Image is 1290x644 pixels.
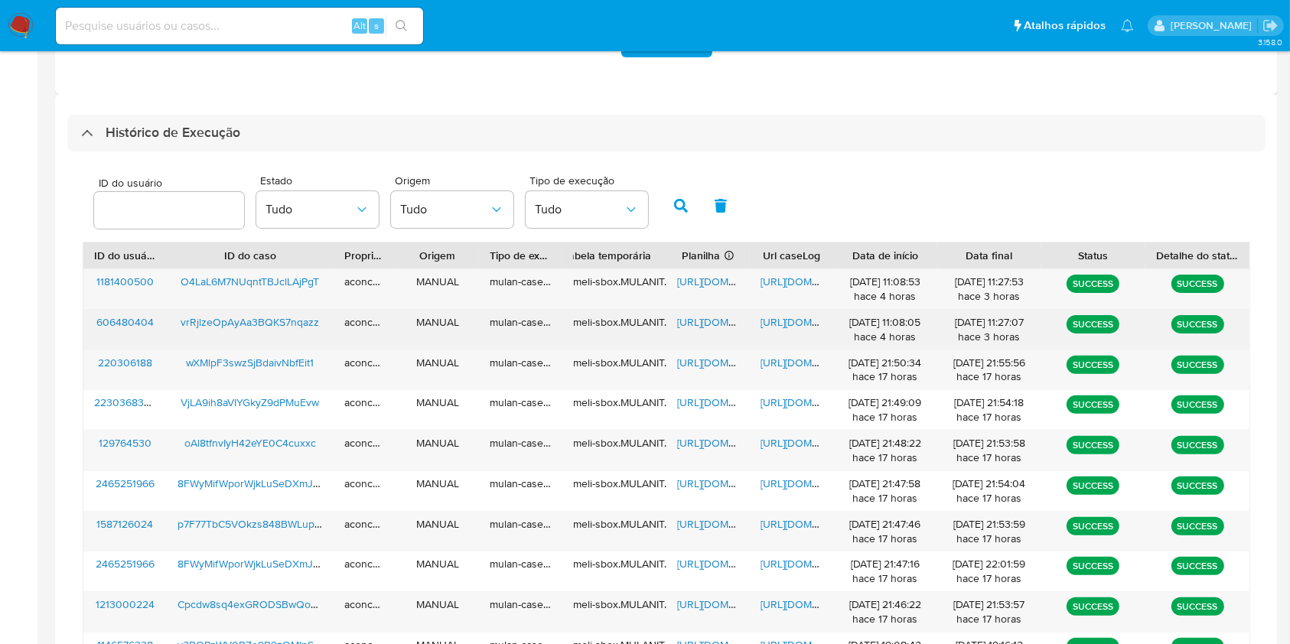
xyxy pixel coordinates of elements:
p: ana.conceicao@mercadolivre.com [1171,18,1257,33]
span: s [374,18,379,33]
span: Alt [353,18,366,33]
a: Notificações [1121,19,1134,32]
button: search-icon [386,15,417,37]
a: Sair [1262,18,1279,34]
input: Pesquise usuários ou casos... [56,16,423,36]
span: 3.158.0 [1258,36,1282,48]
span: Atalhos rápidos [1024,18,1106,34]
